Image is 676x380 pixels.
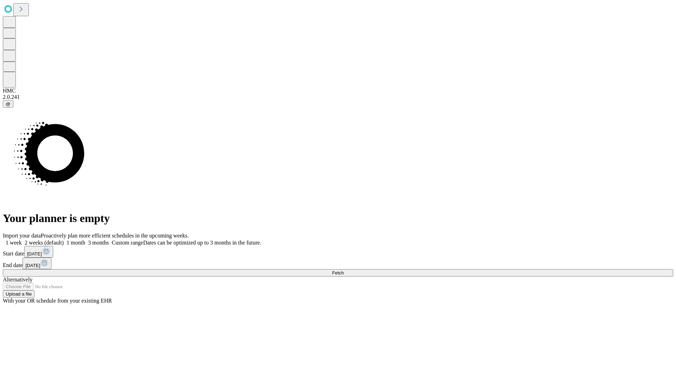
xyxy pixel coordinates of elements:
[3,258,673,269] div: End date
[25,240,64,246] span: 2 weeks (default)
[25,263,40,268] span: [DATE]
[143,240,261,246] span: Dates can be optimized up to 3 months in the future.
[3,298,112,304] span: With your OR schedule from your existing EHR
[3,290,35,298] button: Upload a file
[6,101,11,107] span: @
[3,233,41,239] span: Import your data
[332,270,344,275] span: Fetch
[3,94,673,100] div: 2.0.241
[23,258,51,269] button: [DATE]
[3,246,673,258] div: Start date
[3,88,673,94] div: HMC
[67,240,85,246] span: 1 month
[6,240,22,246] span: 1 week
[41,233,189,239] span: Proactively plan more efficient schedules in the upcoming weeks.
[3,277,32,283] span: Alternatively
[27,251,42,256] span: [DATE]
[3,100,13,108] button: @
[112,240,143,246] span: Custom range
[3,212,673,225] h1: Your planner is empty
[3,269,673,277] button: Fetch
[24,246,53,258] button: [DATE]
[88,240,109,246] span: 3 months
